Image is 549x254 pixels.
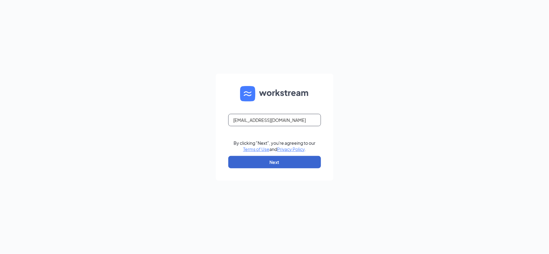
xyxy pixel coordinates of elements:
[228,114,321,126] input: Email
[277,146,305,152] a: Privacy Policy
[228,156,321,168] button: Next
[234,140,315,152] div: By clicking "Next", you're agreeing to our and .
[240,86,309,101] img: WS logo and Workstream text
[243,146,269,152] a: Terms of Use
